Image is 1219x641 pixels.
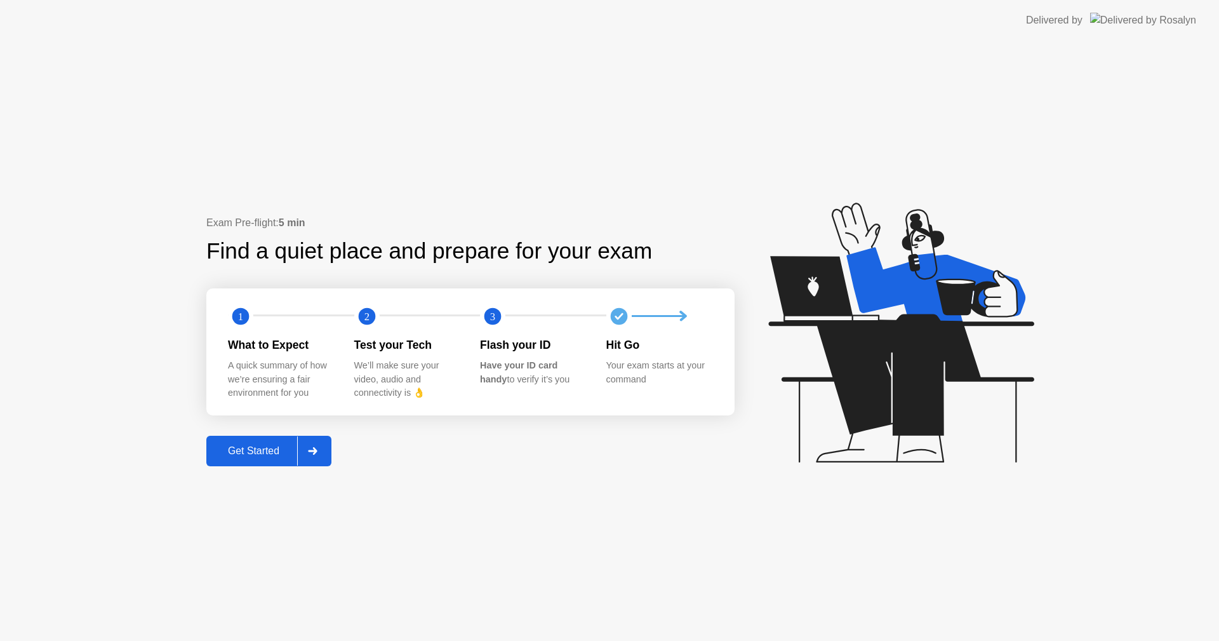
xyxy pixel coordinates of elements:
div: Your exam starts at your command [606,359,712,386]
b: 5 min [279,217,305,228]
div: to verify it’s you [480,359,586,386]
div: Flash your ID [480,337,586,353]
div: Hit Go [606,337,712,353]
text: 3 [490,310,495,322]
div: Delivered by [1026,13,1082,28]
div: What to Expect [228,337,334,353]
div: Test your Tech [354,337,460,353]
img: Delivered by Rosalyn [1090,13,1196,27]
div: Find a quiet place and prepare for your exam [206,234,654,268]
button: Get Started [206,436,331,466]
div: We’ll make sure your video, audio and connectivity is 👌 [354,359,460,400]
text: 1 [238,310,243,322]
text: 2 [364,310,369,322]
div: Get Started [210,445,297,457]
div: Exam Pre-flight: [206,215,735,231]
b: Have your ID card handy [480,360,557,384]
div: A quick summary of how we’re ensuring a fair environment for you [228,359,334,400]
